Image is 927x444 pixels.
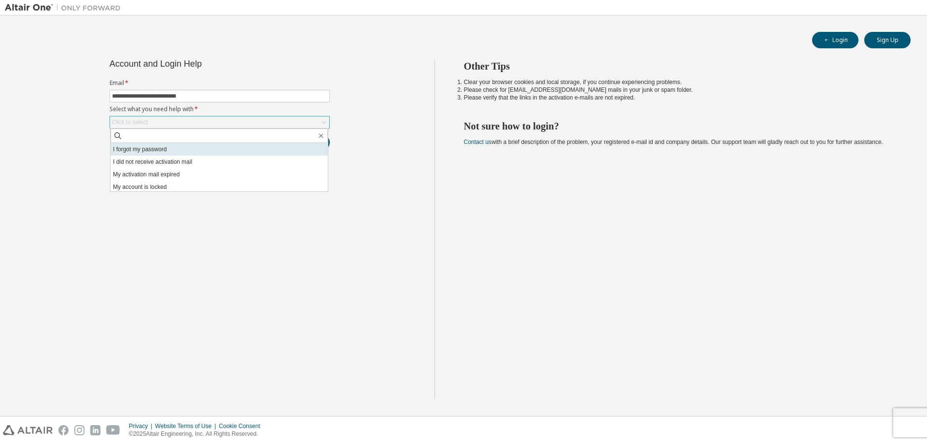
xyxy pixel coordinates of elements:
[110,105,330,113] label: Select what you need help with
[464,86,894,94] li: Please check for [EMAIL_ADDRESS][DOMAIN_NAME] mails in your junk or spam folder.
[464,60,894,72] h2: Other Tips
[129,430,266,438] p: © 2025 Altair Engineering, Inc. All Rights Reserved.
[110,116,329,128] div: Click to select
[5,3,126,13] img: Altair One
[74,425,84,435] img: instagram.svg
[219,422,266,430] div: Cookie Consent
[155,422,219,430] div: Website Terms of Use
[464,139,883,145] span: with a brief description of the problem, your registered e-mail id and company details. Our suppo...
[864,32,911,48] button: Sign Up
[106,425,120,435] img: youtube.svg
[110,79,330,87] label: Email
[464,120,894,132] h2: Not sure how to login?
[90,425,100,435] img: linkedin.svg
[812,32,858,48] button: Login
[464,94,894,101] li: Please verify that the links in the activation e-mails are not expired.
[112,118,148,126] div: Click to select
[111,143,328,156] li: I forgot my password
[464,78,894,86] li: Clear your browser cookies and local storage, if you continue experiencing problems.
[110,60,286,68] div: Account and Login Help
[3,425,53,435] img: altair_logo.svg
[129,422,155,430] div: Privacy
[58,425,69,435] img: facebook.svg
[464,139,492,145] a: Contact us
